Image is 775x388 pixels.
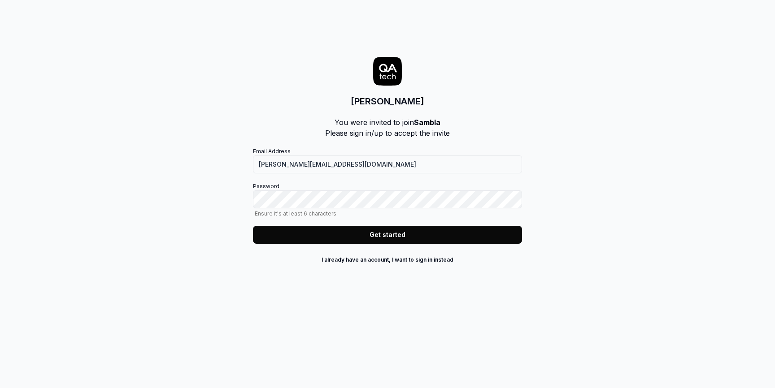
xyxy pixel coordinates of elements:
input: PasswordEnsure it's at least 6 characters [253,190,522,208]
h3: [PERSON_NAME] [351,95,424,108]
button: Get started [253,226,522,244]
input: Email Address [253,155,522,173]
button: I already have an account, I want to sign in instead [253,253,522,267]
p: You were invited to join [325,117,450,128]
span: Ensure it's at least 6 characters [253,210,522,217]
p: Please sign in/up to accept the invite [325,128,450,138]
b: Sambla [414,118,440,127]
label: Password [253,182,522,217]
label: Email Address [253,147,522,173]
